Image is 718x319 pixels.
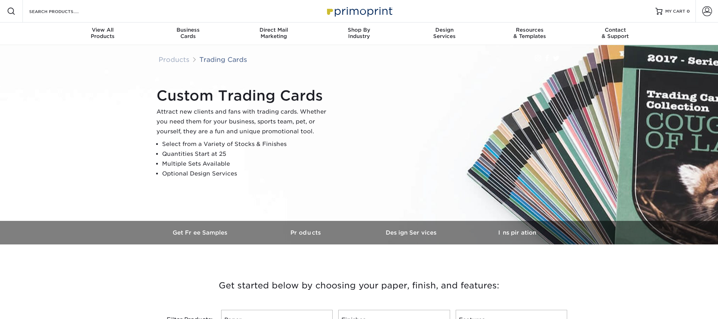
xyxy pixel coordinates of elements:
h3: Get Free Samples [148,229,254,236]
li: Select from a Variety of Stocks & Finishes [162,139,332,149]
span: View All [60,27,146,33]
span: Business [146,27,231,33]
div: Services [402,27,487,39]
span: 0 [687,9,690,14]
div: & Support [572,27,658,39]
a: Products [254,221,359,244]
span: Resources [487,27,572,33]
a: Shop ByIndustry [316,23,402,45]
h3: Design Services [359,229,464,236]
a: Get Free Samples [148,221,254,244]
a: Inspiration [464,221,570,244]
h3: Inspiration [464,229,570,236]
a: Contact& Support [572,23,658,45]
span: Shop By [316,27,402,33]
li: Quantities Start at 25 [162,149,332,159]
a: DesignServices [402,23,487,45]
div: & Templates [487,27,572,39]
li: Multiple Sets Available [162,159,332,169]
a: BusinessCards [146,23,231,45]
div: Industry [316,27,402,39]
div: Cards [146,27,231,39]
div: Products [60,27,146,39]
input: SEARCH PRODUCTS..... [28,7,97,15]
a: View AllProducts [60,23,146,45]
a: Trading Cards [199,56,247,63]
span: Contact [572,27,658,33]
div: Marketing [231,27,316,39]
li: Optional Design Services [162,169,332,179]
a: Resources& Templates [487,23,572,45]
img: Primoprint [324,4,394,19]
h3: Get started below by choosing your paper, finish, and features: [153,270,565,301]
span: MY CART [665,8,685,14]
a: Products [159,56,190,63]
h1: Custom Trading Cards [156,87,332,104]
a: Design Services [359,221,464,244]
span: Direct Mail [231,27,316,33]
p: Attract new clients and fans with trading cards. Whether you need them for your business, sports ... [156,107,332,136]
a: Direct MailMarketing [231,23,316,45]
h3: Products [254,229,359,236]
span: Design [402,27,487,33]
